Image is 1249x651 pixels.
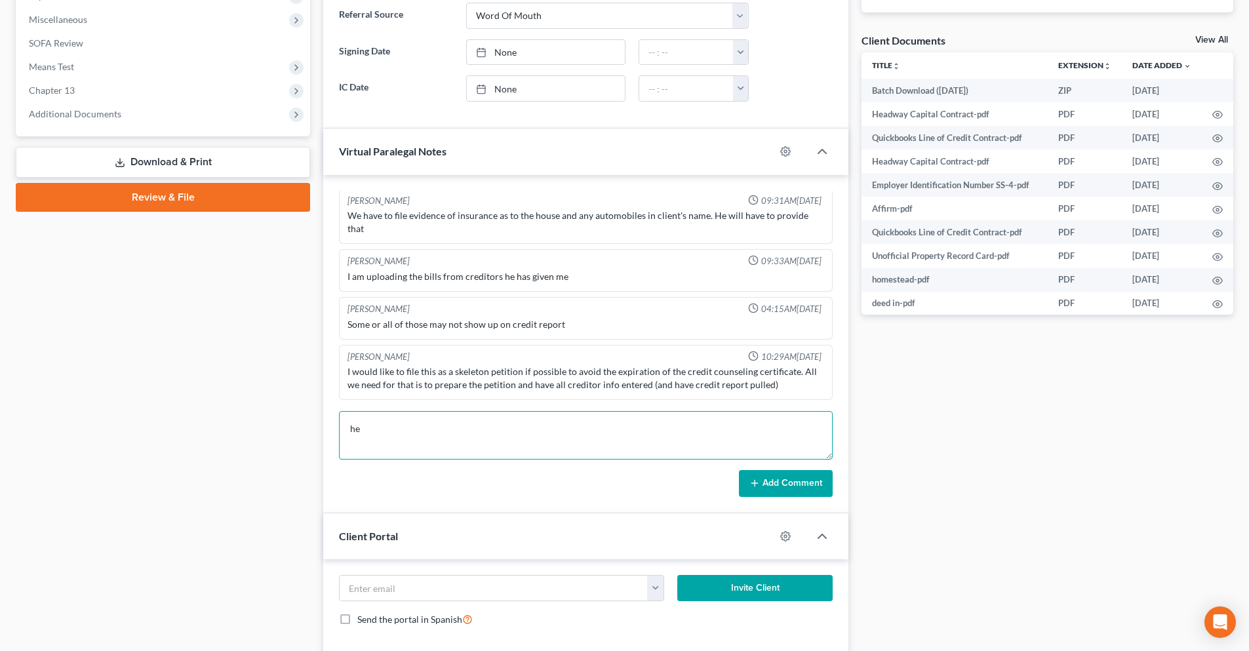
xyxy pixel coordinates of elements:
[1048,244,1122,267] td: PDF
[16,147,310,178] a: Download & Print
[1048,149,1122,173] td: PDF
[29,61,74,72] span: Means Test
[332,3,459,29] label: Referral Source
[1048,173,1122,197] td: PDF
[1122,292,1202,315] td: [DATE]
[347,303,410,315] div: [PERSON_NAME]
[1204,606,1236,638] div: Open Intercom Messenger
[862,292,1048,315] td: deed in-pdf
[892,62,900,70] i: unfold_more
[761,195,822,207] span: 09:31AM[DATE]
[332,75,459,102] label: IC Date
[761,351,822,363] span: 10:29AM[DATE]
[1122,79,1202,102] td: [DATE]
[1048,102,1122,126] td: PDF
[862,149,1048,173] td: Headway Capital Contract-pdf
[639,40,734,65] input: -- : --
[347,365,824,391] div: I would like to file this as a skeleton petition if possible to avoid the expiration of the credi...
[872,60,900,70] a: Titleunfold_more
[1058,60,1111,70] a: Extensionunfold_more
[862,244,1048,267] td: Unofficial Property Record Card-pdf
[347,255,410,267] div: [PERSON_NAME]
[1048,268,1122,292] td: PDF
[467,76,625,101] a: None
[347,270,824,283] div: I am uploading the bills from creditors he has given me
[1132,60,1191,70] a: Date Added expand_more
[347,318,824,331] div: Some or all of those may not show up on credit report
[29,37,83,49] span: SOFA Review
[1122,126,1202,149] td: [DATE]
[29,85,75,96] span: Chapter 13
[1122,220,1202,244] td: [DATE]
[862,102,1048,126] td: Headway Capital Contract-pdf
[1122,244,1202,267] td: [DATE]
[16,183,310,212] a: Review & File
[1122,149,1202,173] td: [DATE]
[862,79,1048,102] td: Batch Download ([DATE])
[761,303,822,315] span: 04:15AM[DATE]
[340,576,648,601] input: Enter email
[18,31,310,55] a: SOFA Review
[1122,268,1202,292] td: [DATE]
[467,40,625,65] a: None
[1103,62,1111,70] i: unfold_more
[677,575,833,601] button: Invite Client
[357,614,462,625] span: Send the portal in Spanish
[1122,197,1202,220] td: [DATE]
[1048,220,1122,244] td: PDF
[29,108,121,119] span: Additional Documents
[862,197,1048,220] td: Affirm-pdf
[639,76,734,101] input: -- : --
[1048,292,1122,315] td: PDF
[862,220,1048,244] td: Quickbooks Line of Credit Contract-pdf
[347,209,824,235] div: We have to file evidence of insurance as to the house and any automobiles in client's name. He wi...
[761,255,822,267] span: 09:33AM[DATE]
[1048,197,1122,220] td: PDF
[339,145,446,157] span: Virtual Paralegal Notes
[29,14,87,25] span: Miscellaneous
[862,33,945,47] div: Client Documents
[1048,79,1122,102] td: ZIP
[862,268,1048,292] td: homestead-pdf
[1122,102,1202,126] td: [DATE]
[739,470,833,498] button: Add Comment
[339,530,398,542] span: Client Portal
[1048,126,1122,149] td: PDF
[1195,35,1228,45] a: View All
[332,39,459,66] label: Signing Date
[347,351,410,363] div: [PERSON_NAME]
[862,126,1048,149] td: Quickbooks Line of Credit Contract-pdf
[347,195,410,207] div: [PERSON_NAME]
[1122,173,1202,197] td: [DATE]
[862,173,1048,197] td: Employer Identification Number SS-4-pdf
[1183,62,1191,70] i: expand_more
